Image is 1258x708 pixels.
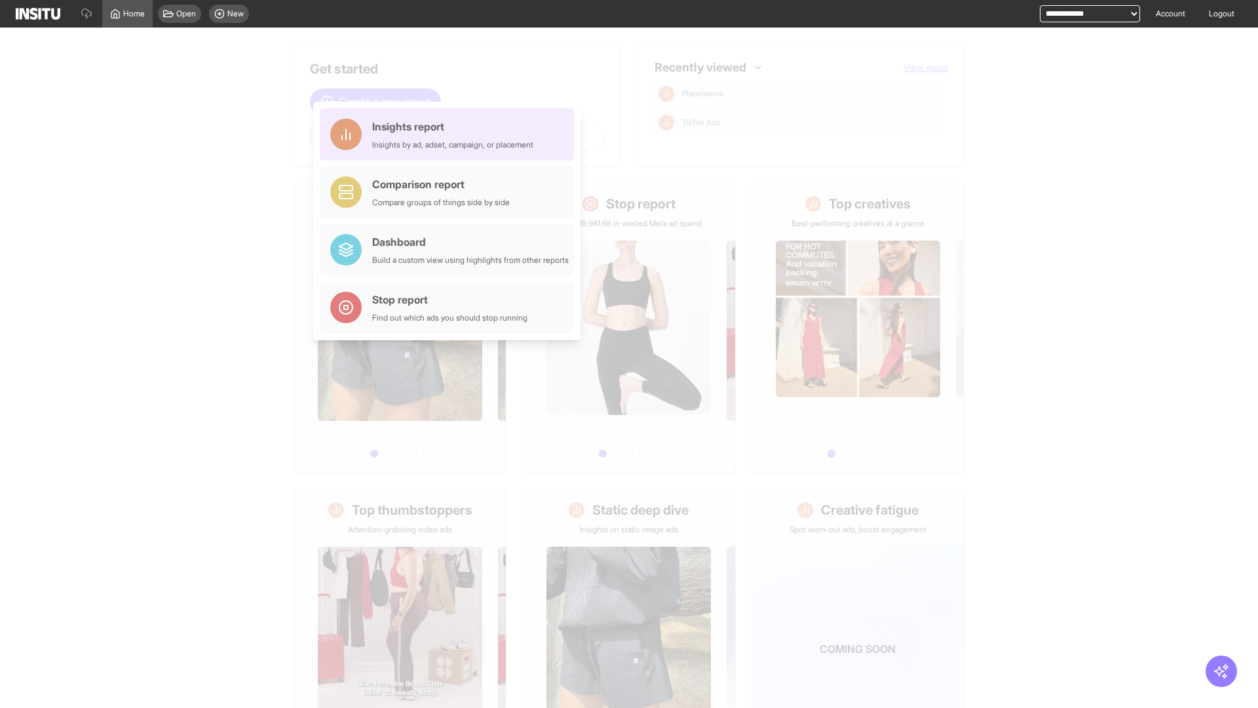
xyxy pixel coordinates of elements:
div: Dashboard [372,234,569,250]
div: Compare groups of things side by side [372,197,510,208]
div: Insights by ad, adset, campaign, or placement [372,140,533,150]
div: Stop report [372,292,527,307]
div: Comparison report [372,176,510,192]
div: Insights report [372,119,533,134]
div: Find out which ads you should stop running [372,313,527,323]
span: Home [123,9,145,19]
div: Build a custom view using highlights from other reports [372,255,569,265]
img: Logo [16,8,60,20]
span: New [227,9,244,19]
span: Open [176,9,196,19]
